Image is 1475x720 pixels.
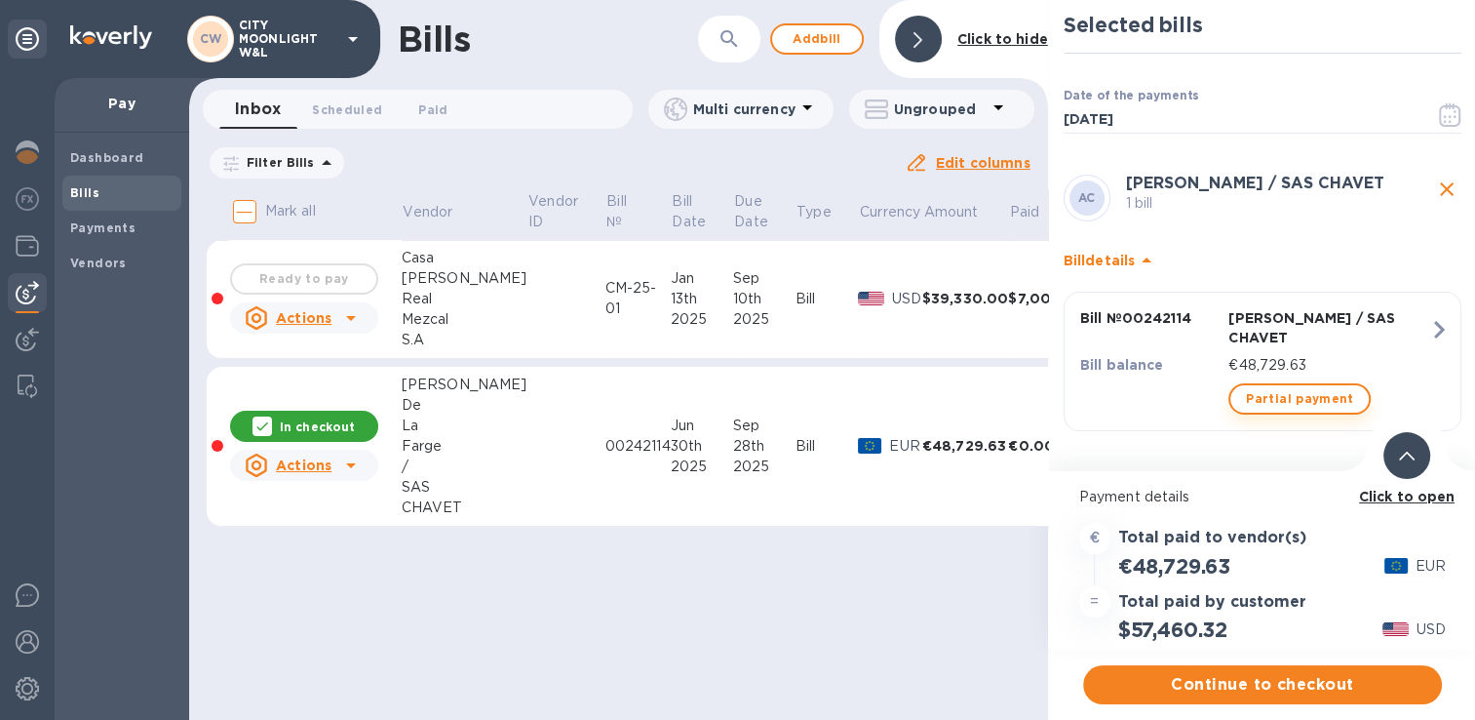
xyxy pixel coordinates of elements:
[402,248,527,268] div: Casa
[8,20,47,59] div: Unpin categories
[70,25,152,49] img: Logo
[1228,383,1371,415] button: Partial payment
[1090,530,1100,545] strong: €
[239,154,315,171] p: Filter Bills
[1417,620,1446,640] p: USD
[1118,529,1306,547] h3: Total paid to vendor(s)
[733,268,796,289] div: Sep
[936,155,1030,171] u: Edit columns
[671,416,733,436] div: Jun
[894,100,987,119] p: Ungrouped
[16,234,39,258] img: Wallets
[923,202,978,222] p: Amount
[276,310,331,326] u: Actions
[1079,487,1446,507] p: Payment details
[733,457,796,477] div: 2025
[734,191,794,232] span: Due Date
[276,458,331,473] u: Actions
[1064,292,1461,431] button: Bill №00242114[PERSON_NAME] / SAS CHAVETBill balance€48,729.63Partial payment
[671,457,733,477] div: 2025
[671,309,733,330] div: 2025
[605,278,671,319] div: CM-25-01
[70,256,127,270] b: Vendors
[1099,673,1426,697] span: Continue to checkout
[200,31,222,46] b: CW
[265,201,316,221] p: Mark all
[402,498,527,518] div: CHAVET
[402,436,527,457] div: Farge
[1080,308,1222,328] p: Bill № 00242114
[788,27,846,51] span: Add bill
[733,436,796,457] div: 28th
[892,289,922,309] p: USD
[1118,554,1230,579] h2: €48,729.63
[402,330,527,350] div: S.A
[402,477,527,498] div: SAS
[528,191,578,232] p: Vendor ID
[795,289,858,309] div: Bill
[671,436,733,457] div: 30th
[402,395,527,416] div: De
[1246,387,1353,411] span: Partial payment
[1010,202,1040,222] p: Paid
[1126,193,1432,214] p: 1 bill
[402,289,527,309] div: Real
[922,289,1009,308] div: $39,330.00
[1010,202,1066,222] span: Paid
[796,202,857,222] span: Type
[1118,593,1306,612] h3: Total paid by customer
[16,187,39,211] img: Foreign exchange
[1064,253,1135,268] b: Bill details
[770,23,864,55] button: Addbill
[922,436,1009,456] div: €48,729.63
[733,289,796,309] div: 10th
[671,289,733,309] div: 13th
[418,100,447,120] span: Paid
[1079,586,1110,618] div: =
[402,375,527,395] div: [PERSON_NAME]
[1064,91,1198,102] label: Date of the payments
[235,96,281,123] span: Inbox
[70,150,144,165] b: Dashboard
[1432,175,1461,204] button: close
[402,416,527,436] div: La
[70,220,136,235] b: Payments
[858,292,884,305] img: USD
[280,419,355,435] p: In checkout
[1008,436,1087,456] div: €0.00
[795,436,858,457] div: Bill
[672,191,706,232] p: Bill Date
[1359,489,1456,504] b: Click to open
[1126,174,1384,192] b: [PERSON_NAME] / SAS CHAVET
[605,436,671,457] div: 00242114
[734,191,768,232] p: Due Date
[1118,618,1227,642] h2: $57,460.32
[402,268,527,289] div: [PERSON_NAME]
[1008,289,1087,308] div: $7,000.00
[1064,229,1461,292] div: Billdetails
[1064,13,1461,37] h2: Selected bills
[672,191,731,232] span: Bill Date
[528,191,603,232] span: Vendor ID
[606,191,643,232] p: Bill №
[398,19,470,60] h1: Bills
[606,191,669,232] span: Bill №
[796,202,832,222] p: Type
[733,309,796,330] div: 2025
[1078,190,1096,205] b: AC
[860,202,920,222] p: Currency
[693,100,796,119] p: Multi currency
[70,94,174,113] p: Pay
[70,185,99,200] b: Bills
[402,309,527,330] div: Mezcal
[1080,355,1222,375] p: Bill balance
[1382,622,1409,636] img: USD
[1228,355,1429,376] p: €48,729.63
[957,31,1048,47] b: Click to hide
[239,19,336,60] p: CITY MOONLIGHT W&L
[403,202,478,222] span: Vendor
[733,416,796,436] div: Sep
[402,457,527,477] div: /
[889,436,921,457] p: EUR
